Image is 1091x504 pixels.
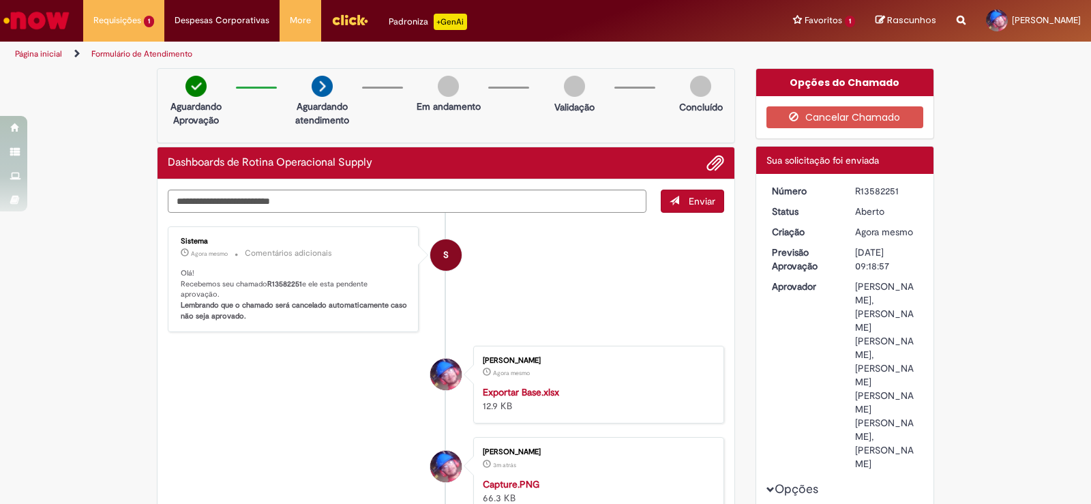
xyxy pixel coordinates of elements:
[845,16,855,27] span: 1
[443,239,449,271] span: S
[289,100,355,127] p: Aguardando atendimento
[93,14,141,27] span: Requisições
[181,268,408,322] p: Olá! Recebemos seu chamado e ele esta pendente aprovação.
[181,237,408,246] div: Sistema
[434,14,467,30] p: +GenAi
[766,154,879,166] span: Sua solicitação foi enviada
[175,14,269,27] span: Despesas Corporativas
[762,225,846,239] dt: Criação
[564,76,585,97] img: img-circle-grey.png
[756,69,934,96] div: Opções do Chamado
[483,385,710,413] div: 12.9 KB
[887,14,936,27] span: Rascunhos
[855,246,918,273] div: [DATE] 09:18:57
[245,248,332,259] small: Comentários adicionais
[762,205,846,218] dt: Status
[191,250,228,258] span: Agora mesmo
[389,14,467,30] div: Padroniza
[144,16,154,27] span: 1
[855,184,918,198] div: R13582251
[430,359,462,390] div: Ilvo Alves De Sousa
[762,246,846,273] dt: Previsão Aprovação
[876,14,936,27] a: Rascunhos
[689,195,715,207] span: Enviar
[181,300,409,321] b: Lembrando que o chamado será cancelado automaticamente caso não seja aprovado.
[438,76,459,97] img: img-circle-grey.png
[312,76,333,97] img: arrow-next.png
[168,157,372,169] h2: Dashboards de Rotina Operacional Supply Histórico de tíquete
[168,190,646,213] textarea: Digite sua mensagem aqui...
[331,10,368,30] img: click_logo_yellow_360x200.png
[430,451,462,482] div: Ilvo Alves De Sousa
[1,7,72,34] img: ServiceNow
[483,357,710,365] div: [PERSON_NAME]
[185,76,207,97] img: check-circle-green.png
[430,239,462,271] div: System
[706,154,724,172] button: Adicionar anexos
[855,226,913,238] span: Agora mesmo
[554,100,595,114] p: Validação
[483,448,710,456] div: [PERSON_NAME]
[679,100,723,114] p: Concluído
[493,369,530,377] span: Agora mesmo
[493,461,516,469] time: 30/09/2025 15:16:19
[483,478,539,490] a: Capture.PNG
[493,461,516,469] span: 3m atrás
[855,205,918,218] div: Aberto
[1012,14,1081,26] span: [PERSON_NAME]
[15,48,62,59] a: Página inicial
[91,48,192,59] a: Formulário de Atendimento
[855,226,913,238] time: 30/09/2025 15:18:57
[483,386,559,398] a: Exportar Base.xlsx
[762,280,846,293] dt: Aprovador
[163,100,229,127] p: Aguardando Aprovação
[762,184,846,198] dt: Número
[417,100,481,113] p: Em andamento
[690,76,711,97] img: img-circle-grey.png
[493,369,530,377] time: 30/09/2025 15:18:38
[290,14,311,27] span: More
[855,280,918,471] div: [PERSON_NAME], [PERSON_NAME] [PERSON_NAME], [PERSON_NAME] [PERSON_NAME] [PERSON_NAME], [PERSON_NAME]
[805,14,842,27] span: Favoritos
[267,279,302,289] b: R13582251
[766,106,924,128] button: Cancelar Chamado
[10,42,717,67] ul: Trilhas de página
[661,190,724,213] button: Enviar
[855,225,918,239] div: 30/09/2025 15:18:57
